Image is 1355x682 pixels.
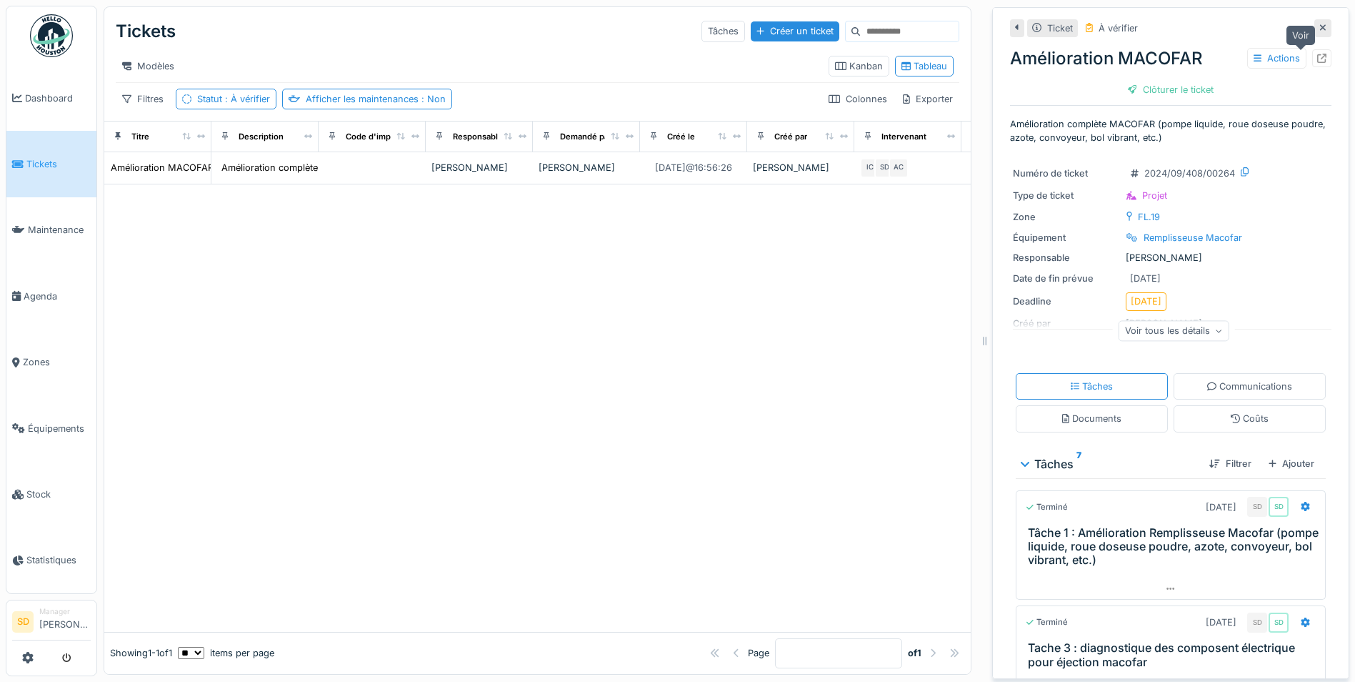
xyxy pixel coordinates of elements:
span: : Non [419,94,446,104]
a: Statistiques [6,528,96,593]
div: Deadline [1013,295,1120,308]
div: Description [239,131,284,143]
a: Équipements [6,395,96,461]
div: Numéro de ticket [1013,167,1120,180]
li: SD [12,611,34,633]
div: SD [1269,613,1289,633]
div: Showing 1 - 1 of 1 [110,646,172,660]
a: Agenda [6,263,96,329]
div: [PERSON_NAME] [431,161,527,174]
div: Manager [39,606,91,617]
div: Voir tous les détails [1119,320,1229,341]
div: [DATE] [1130,272,1161,285]
div: 2024/09/408/00264 [1144,167,1235,180]
sup: 7 [1076,455,1081,473]
div: Responsable [1013,251,1120,265]
div: AC [889,158,909,178]
div: Clôturer le ticket [1122,80,1219,99]
span: Stock [26,488,91,501]
p: Amélioration complète MACOFAR (pompe liquide, roue doseuse poudre, azote, convoyeur, bol vibrant,... [1010,117,1331,144]
span: : À vérifier [222,94,270,104]
div: Tableau [901,59,947,73]
div: Filtrer [1204,454,1256,473]
li: [PERSON_NAME] [39,606,91,637]
span: Maintenance [28,223,91,237]
div: SD [1269,497,1289,517]
div: Exporter [896,89,959,109]
div: Page [748,646,769,660]
div: Terminé [1025,501,1068,513]
div: Date de fin prévue [1013,272,1120,285]
div: Terminé [1025,616,1068,628]
div: Filtres [116,89,170,109]
div: [DATE] [1206,616,1236,629]
div: Tâches [1071,380,1114,393]
div: Code d'imputation [346,131,418,143]
div: Afficher les maintenances [306,92,446,106]
div: Équipement [1013,231,1120,244]
div: SD [874,158,894,178]
div: IC [860,158,880,178]
div: Amélioration MACOFAR [1010,46,1331,71]
a: Stock [6,461,96,527]
div: items per page [178,646,274,660]
div: Kanban [835,59,883,73]
strong: of 1 [908,646,921,660]
a: SD Manager[PERSON_NAME] [12,606,91,641]
span: Agenda [24,290,91,303]
div: Tâches [701,21,745,41]
div: SD [1247,497,1267,517]
span: Statistiques [26,553,91,567]
div: Modèles [116,56,181,76]
div: Coûts [1231,412,1269,425]
h3: Tache 3 : diagnostique des composent électrique pour éjection macofar [1028,641,1319,668]
div: Zone [1013,210,1120,224]
div: Actions [1247,48,1306,69]
div: [PERSON_NAME] [753,161,849,174]
div: Tickets [116,13,176,50]
div: Ticket [1047,21,1073,35]
div: FL.19 [1138,210,1160,224]
h3: Tâche 1 : Amélioration Remplisseuse Macofar (pompe liquide, roue doseuse poudre, azote, convoyeur... [1028,526,1319,568]
div: SD [1247,613,1267,633]
div: Amélioration complète MACOFAR (pompe liquide, r... [221,161,451,174]
span: Dashboard [25,92,91,105]
a: Tickets [6,131,96,197]
div: Ajouter [1263,454,1320,473]
div: Amélioration MACOFAR [111,161,214,174]
a: Maintenance [6,197,96,263]
div: [PERSON_NAME] [539,161,634,174]
div: [DATE] @ 16:56:26 [655,161,732,174]
div: Colonnes [822,89,894,109]
div: [DATE] [1206,500,1236,514]
div: Communications [1207,380,1292,393]
span: Tickets [26,157,91,171]
a: Zones [6,330,96,395]
img: Badge_color-CXgf-gQk.svg [30,14,73,57]
div: Statut [197,92,270,106]
div: Titre [131,131,149,143]
span: Équipements [28,422,91,435]
div: Demandé par [560,131,611,143]
div: Documents [1062,412,1121,425]
a: Dashboard [6,65,96,131]
div: Créé par [774,131,807,143]
span: Zones [23,355,91,369]
div: [DATE] [1131,295,1161,308]
div: À vérifier [1099,21,1138,35]
div: Responsable [453,131,503,143]
div: Tâches [1021,455,1198,473]
div: Type de ticket [1013,189,1120,202]
div: Créer un ticket [751,21,839,41]
div: Projet [1142,189,1167,202]
div: Voir [1286,26,1315,45]
div: [PERSON_NAME] [1013,251,1329,265]
div: Créé le [667,131,695,143]
div: Intervenant [881,131,926,143]
div: Remplisseuse Macofar [1144,231,1242,244]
